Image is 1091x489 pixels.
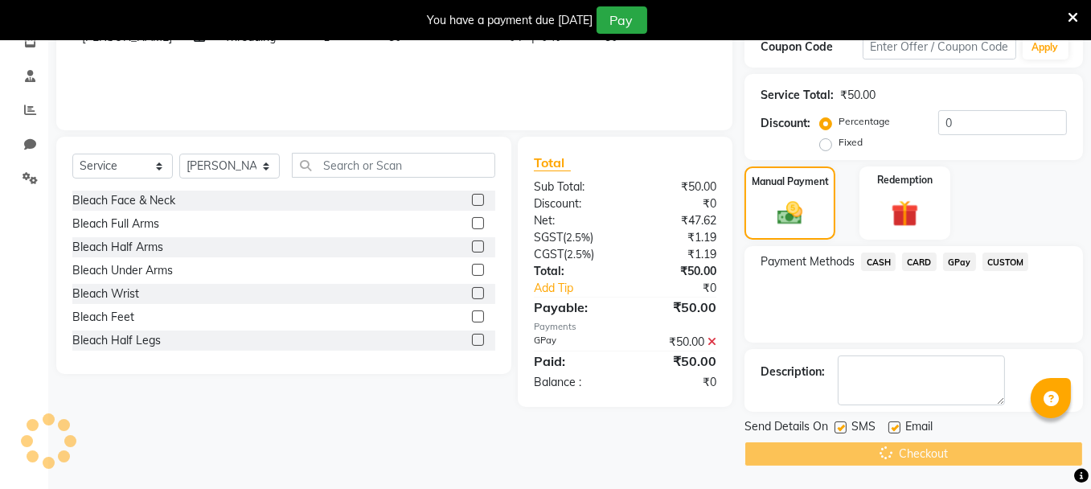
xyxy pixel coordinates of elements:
[761,87,834,104] div: Service Total:
[522,280,642,297] a: Add Tip
[72,262,173,279] div: Bleach Under Arms
[522,195,625,212] div: Discount:
[761,115,810,132] div: Discount:
[625,195,729,212] div: ₹0
[625,334,729,351] div: ₹50.00
[863,35,1015,60] input: Enter Offer / Coupon Code
[861,253,896,271] span: CASH
[625,263,729,280] div: ₹50.00
[752,175,829,189] label: Manual Payment
[522,229,625,246] div: ( )
[72,286,139,302] div: Bleach Wrist
[943,253,976,271] span: GPay
[761,253,855,270] span: Payment Methods
[840,87,876,104] div: ₹50.00
[839,114,890,129] label: Percentage
[625,374,729,391] div: ₹0
[597,6,647,34] button: Pay
[625,212,729,229] div: ₹47.62
[522,246,625,263] div: ( )
[625,179,729,195] div: ₹50.00
[72,332,161,349] div: Bleach Half Legs
[534,154,571,171] span: Total
[761,39,863,55] div: Coupon Code
[428,12,593,29] div: You have a payment due [DATE]
[642,280,728,297] div: ₹0
[522,374,625,391] div: Balance :
[744,418,828,438] span: Send Details On
[761,364,825,380] div: Description:
[769,199,810,228] img: _cash.svg
[534,320,716,334] div: Payments
[625,351,729,371] div: ₹50.00
[292,153,495,178] input: Search or Scan
[905,418,933,438] span: Email
[72,216,159,232] div: Bleach Full Arms
[566,231,590,244] span: 2.5%
[522,351,625,371] div: Paid:
[877,173,933,187] label: Redemption
[522,179,625,195] div: Sub Total:
[982,253,1029,271] span: CUSTOM
[534,247,564,261] span: CGST
[534,230,563,244] span: SGST
[72,192,175,209] div: Bleach Face & Neck
[625,246,729,263] div: ₹1.19
[522,212,625,229] div: Net:
[72,239,163,256] div: Bleach Half Arms
[72,309,134,326] div: Bleach Feet
[522,334,625,351] div: GPay
[522,263,625,280] div: Total:
[851,418,876,438] span: SMS
[883,197,926,231] img: _gift.svg
[902,253,937,271] span: CARD
[839,135,863,150] label: Fixed
[567,248,591,261] span: 2.5%
[522,298,625,317] div: Payable:
[625,229,729,246] div: ₹1.19
[1023,35,1068,60] button: Apply
[625,298,729,317] div: ₹50.00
